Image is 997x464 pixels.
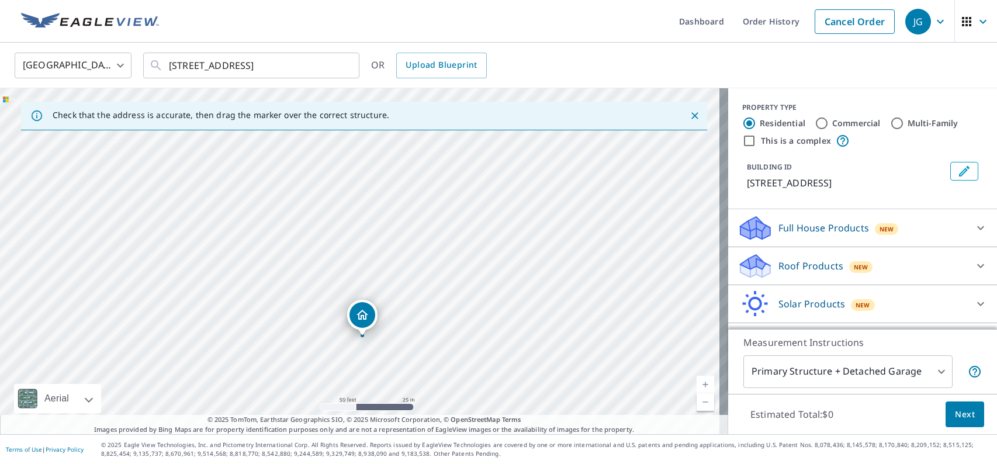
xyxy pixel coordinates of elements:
[697,376,714,393] a: Current Level 19, Zoom In
[738,214,988,242] div: Full House ProductsNew
[760,117,805,129] label: Residential
[743,335,982,349] p: Measurement Instructions
[502,415,521,424] a: Terms
[741,401,843,427] p: Estimated Total: $0
[169,49,335,82] input: Search by address or latitude-longitude
[968,365,982,379] span: Your report will include the primary structure and a detached garage if one exists.
[738,328,988,356] div: Walls ProductsNew
[815,9,895,34] a: Cancel Order
[905,9,931,34] div: JG
[451,415,500,424] a: OpenStreetMap
[15,49,131,82] div: [GEOGRAPHIC_DATA]
[854,262,868,272] span: New
[743,355,953,388] div: Primary Structure + Detached Garage
[371,53,487,78] div: OR
[778,259,843,273] p: Roof Products
[946,401,984,428] button: Next
[955,407,975,422] span: Next
[738,252,988,280] div: Roof ProductsNew
[46,445,84,453] a: Privacy Policy
[21,13,159,30] img: EV Logo
[908,117,958,129] label: Multi-Family
[396,53,486,78] a: Upload Blueprint
[207,415,521,425] span: © 2025 TomTom, Earthstar Geographics SIO, © 2025 Microsoft Corporation, ©
[101,441,991,458] p: © 2025 Eagle View Technologies, Inc. and Pictometry International Corp. All Rights Reserved. Repo...
[53,110,389,120] p: Check that the address is accurate, then drag the marker over the correct structure.
[880,224,894,234] span: New
[41,384,72,413] div: Aerial
[778,297,845,311] p: Solar Products
[6,445,42,453] a: Terms of Use
[761,135,831,147] label: This is a complex
[778,221,869,235] p: Full House Products
[738,290,988,318] div: Solar ProductsNew
[742,102,983,113] div: PROPERTY TYPE
[950,162,978,181] button: Edit building 1
[747,176,946,190] p: [STREET_ADDRESS]
[14,384,101,413] div: Aerial
[6,446,84,453] p: |
[347,300,378,336] div: Dropped pin, building 1, Residential property, 1102 E Neches St Palestine, TX 75801
[697,393,714,411] a: Current Level 19, Zoom Out
[747,162,792,172] p: BUILDING ID
[832,117,881,129] label: Commercial
[856,300,870,310] span: New
[406,58,477,72] span: Upload Blueprint
[687,108,702,123] button: Close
